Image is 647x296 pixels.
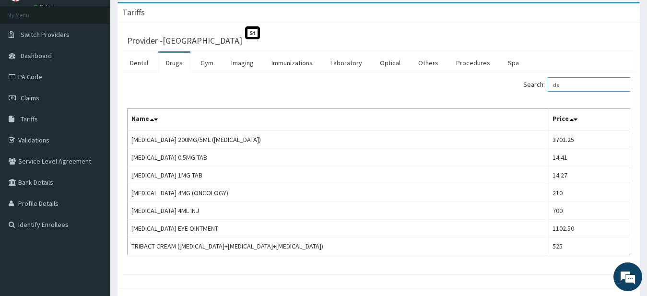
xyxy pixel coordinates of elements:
[128,130,549,149] td: [MEDICAL_DATA] 200MG/5ML ([MEDICAL_DATA])
[128,166,549,184] td: [MEDICAL_DATA] 1MG TAB
[548,184,630,202] td: 210
[21,30,70,39] span: Switch Providers
[323,53,370,73] a: Laboratory
[127,36,242,45] h3: Provider - [GEOGRAPHIC_DATA]
[34,3,57,10] a: Online
[548,109,630,131] th: Price
[500,53,527,73] a: Spa
[548,77,630,92] input: Search:
[21,94,39,102] span: Claims
[18,48,39,72] img: d_794563401_company_1708531726252_794563401
[548,166,630,184] td: 14.27
[128,202,549,220] td: [MEDICAL_DATA] 4ML INJ
[5,195,183,229] textarea: Type your message and hit 'Enter'
[21,115,38,123] span: Tariffs
[158,53,190,73] a: Drugs
[128,184,549,202] td: [MEDICAL_DATA] 4MG (ONCOLOGY)
[548,220,630,237] td: 1102.50
[128,149,549,166] td: [MEDICAL_DATA] 0.5MG TAB
[411,53,446,73] a: Others
[548,237,630,255] td: 525
[224,53,261,73] a: Imaging
[128,237,549,255] td: TRIBACT CREAM ([MEDICAL_DATA]+[MEDICAL_DATA]+[MEDICAL_DATA])
[245,26,260,39] span: St
[128,109,549,131] th: Name
[523,77,630,92] label: Search:
[157,5,180,28] div: Minimize live chat window
[128,220,549,237] td: [MEDICAL_DATA] EYE OINTMENT
[56,87,132,184] span: We're online!
[50,54,161,66] div: Chat with us now
[548,202,630,220] td: 700
[264,53,320,73] a: Immunizations
[372,53,408,73] a: Optical
[193,53,221,73] a: Gym
[548,130,630,149] td: 3701.25
[448,53,498,73] a: Procedures
[122,53,156,73] a: Dental
[21,51,52,60] span: Dashboard
[548,149,630,166] td: 14.41
[122,8,145,17] h3: Tariffs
